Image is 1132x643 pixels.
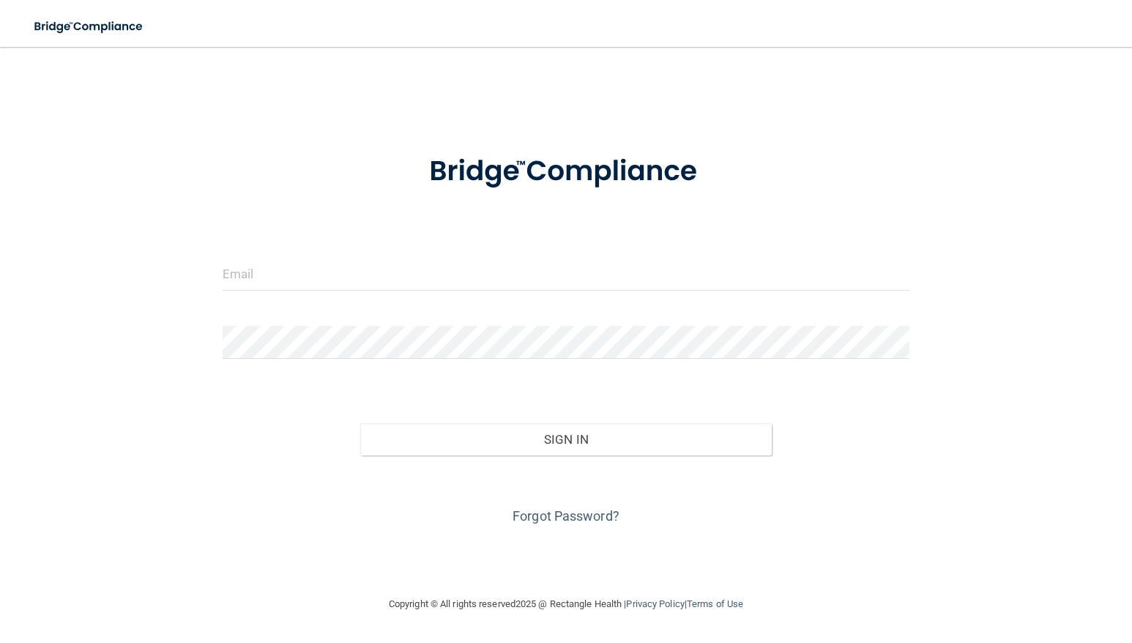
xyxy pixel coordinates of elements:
a: Terms of Use [687,598,743,609]
button: Sign In [360,423,772,456]
div: Copyright © All rights reserved 2025 @ Rectangle Health | | [299,581,833,628]
img: bridge_compliance_login_screen.278c3ca4.svg [22,12,157,42]
a: Forgot Password? [513,508,619,524]
img: bridge_compliance_login_screen.278c3ca4.svg [400,135,732,209]
a: Privacy Policy [626,598,684,609]
input: Email [223,258,909,291]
